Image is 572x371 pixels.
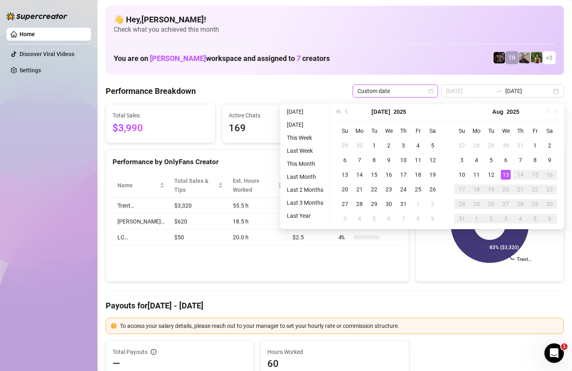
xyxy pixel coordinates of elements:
td: 2025-06-29 [338,138,352,153]
div: To access your salary details, please reach out to your manager to set your hourly rate or commis... [120,321,559,330]
div: 22 [530,184,540,194]
td: 2025-08-23 [542,182,557,197]
div: 29 [369,199,379,209]
td: 2025-07-30 [381,197,396,211]
td: 2025-08-22 [528,182,542,197]
td: 2025-07-27 [338,197,352,211]
td: 18.5 h [228,214,288,230]
div: 4 [355,214,364,223]
span: TR [509,53,516,62]
td: 2025-07-04 [411,138,425,153]
td: 2025-06-30 [352,138,367,153]
td: 2025-07-19 [425,167,440,182]
th: Total Sales & Tips [169,173,228,198]
span: calendar [429,89,433,93]
div: 21 [355,184,364,194]
div: 25 [472,199,481,209]
div: 18 [413,170,423,180]
span: swap-right [496,88,502,94]
td: 2025-08-18 [469,182,484,197]
div: 24 [457,199,467,209]
div: 31 [516,141,525,150]
td: 2025-08-20 [498,182,513,197]
div: 2 [486,214,496,223]
span: + 3 [546,53,552,62]
div: 15 [369,170,379,180]
td: 2025-08-10 [455,167,469,182]
div: 29 [340,141,350,150]
div: 4 [516,214,525,223]
td: 2025-07-28 [352,197,367,211]
td: 2025-07-16 [381,167,396,182]
div: 14 [355,170,364,180]
li: Last Year [284,211,327,221]
span: 4 % [338,233,351,242]
th: Sa [425,124,440,138]
div: 7 [516,155,525,165]
div: 7 [355,155,364,165]
td: 2025-08-07 [396,211,411,226]
div: 24 [399,184,408,194]
span: 7 [297,54,301,63]
td: 2025-08-04 [352,211,367,226]
td: 20.0 h [228,230,288,245]
td: 2025-08-11 [469,167,484,182]
div: 30 [545,199,555,209]
td: 2025-08-09 [425,211,440,226]
div: 27 [340,199,350,209]
td: 2025-07-07 [352,153,367,167]
div: 5 [428,141,438,150]
span: Total Sales & Tips [174,176,217,194]
td: 2025-07-22 [367,182,381,197]
div: 16 [545,170,555,180]
td: 2025-08-02 [425,197,440,211]
text: Trent… [517,257,531,263]
td: 2025-07-13 [338,167,352,182]
td: 2025-07-03 [396,138,411,153]
td: 2025-08-19 [484,182,498,197]
td: 2025-09-04 [513,211,528,226]
td: 2025-08-25 [469,197,484,211]
td: 2025-07-14 [352,167,367,182]
div: 19 [486,184,496,194]
span: Hours Worked [267,347,402,356]
div: 5 [369,214,379,223]
h4: 👋 Hey, [PERSON_NAME] ! [114,14,556,25]
span: Name [117,181,158,190]
td: 2025-07-21 [352,182,367,197]
span: Active Chats [229,111,325,120]
div: 20 [501,184,511,194]
td: 2025-07-26 [425,182,440,197]
td: 2025-07-27 [455,138,469,153]
span: exclamation-circle [111,323,117,329]
li: Last Month [284,172,327,182]
td: 2025-08-26 [484,197,498,211]
span: — [113,357,120,370]
div: 22 [369,184,379,194]
div: 13 [340,170,350,180]
td: 2025-07-23 [381,182,396,197]
div: 3 [501,214,511,223]
div: 12 [486,170,496,180]
td: 2025-08-24 [455,197,469,211]
td: 2025-07-12 [425,153,440,167]
div: 23 [384,184,394,194]
td: Trent… [113,198,169,214]
div: 30 [355,141,364,150]
td: 2025-08-05 [484,153,498,167]
td: 2025-08-07 [513,153,528,167]
div: 15 [530,170,540,180]
li: This Week [284,133,327,143]
div: 21 [516,184,525,194]
span: Total Payouts [113,347,147,356]
div: 12 [428,155,438,165]
td: 2025-07-31 [396,197,411,211]
div: Est. Hours Worked [233,176,276,194]
th: Fr [528,124,542,138]
li: [DATE] [284,120,327,130]
div: 31 [457,214,467,223]
div: 17 [457,184,467,194]
button: Choose a month [492,104,503,120]
input: Start date [446,87,492,95]
td: 2025-09-02 [484,211,498,226]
